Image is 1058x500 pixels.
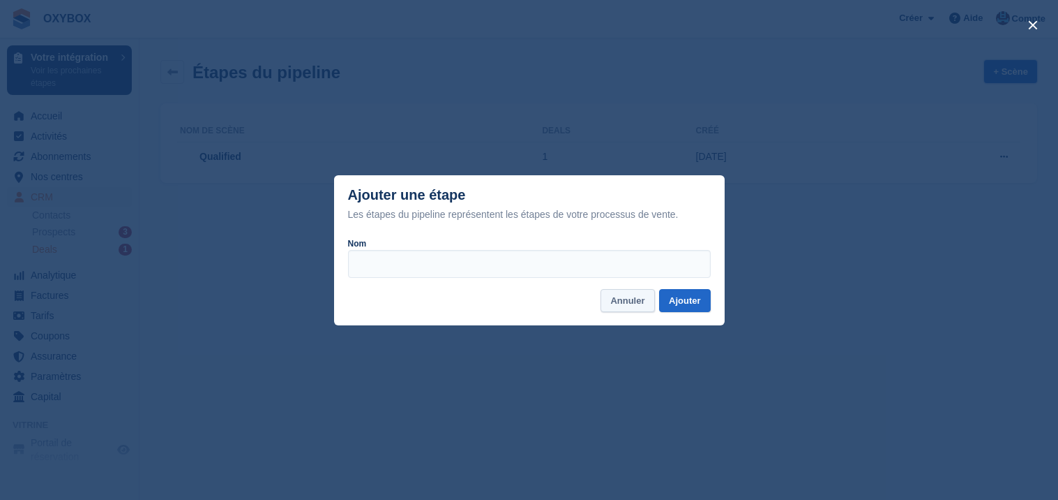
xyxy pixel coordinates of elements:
div: Ajouter une étape [348,187,679,223]
button: Annuler [600,289,654,312]
button: Ajouter [659,289,711,312]
div: Les étapes du pipeline représentent les étapes de votre processus de vente. [348,206,679,223]
label: Nom [348,239,367,249]
button: close [1022,14,1044,36]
